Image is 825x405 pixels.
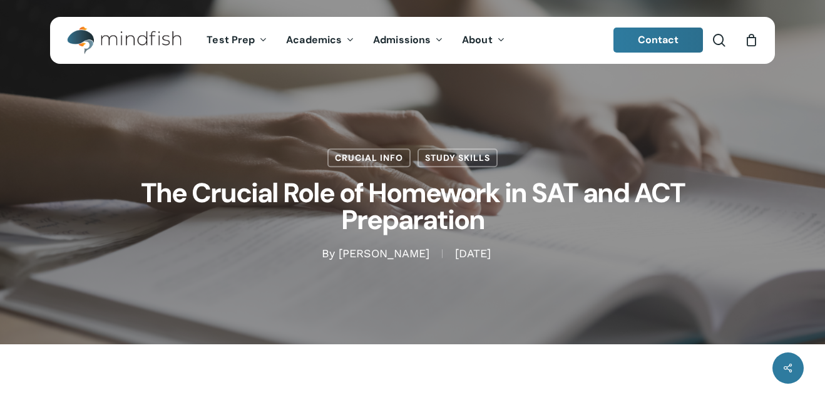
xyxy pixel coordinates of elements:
span: By [322,250,335,259]
a: Admissions [364,35,453,46]
a: Contact [613,28,704,53]
span: Admissions [373,33,431,46]
a: Cart [744,33,758,47]
header: Main Menu [50,17,775,64]
a: [PERSON_NAME] [339,247,429,260]
a: Crucial Info [327,148,411,167]
span: Test Prep [207,33,255,46]
a: Academics [277,35,364,46]
nav: Main Menu [197,17,514,64]
a: Study Skills [418,148,498,167]
span: Academics [286,33,342,46]
span: Contact [638,33,679,46]
a: About [453,35,515,46]
a: Test Prep [197,35,277,46]
h1: The Crucial Role of Homework in SAT and ACT Preparation [100,167,725,246]
span: [DATE] [442,250,503,259]
span: About [462,33,493,46]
